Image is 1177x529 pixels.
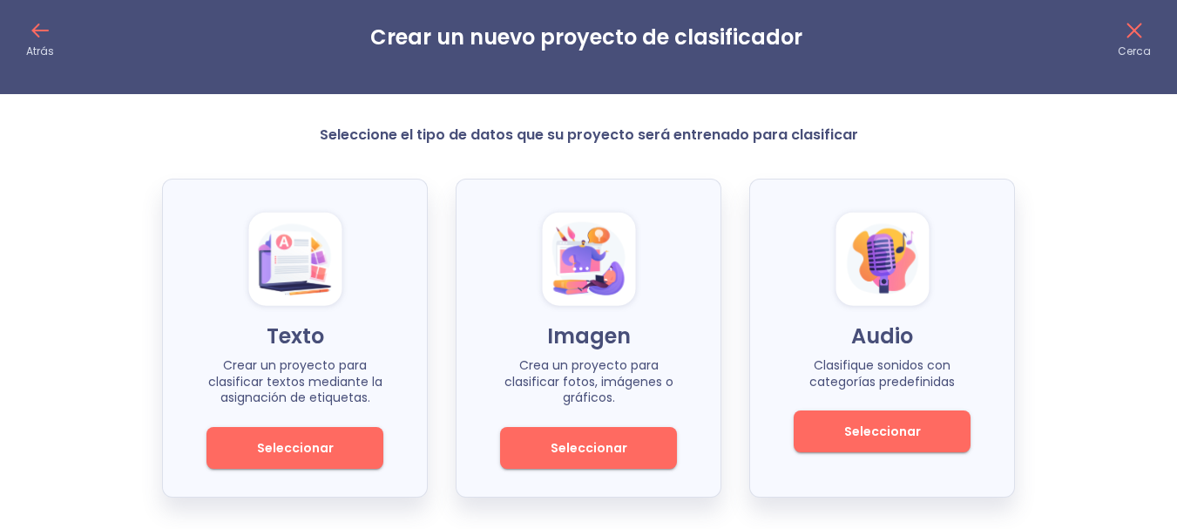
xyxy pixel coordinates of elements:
font: Seleccione el tipo de datos que su proyecto será entrenado para clasificar [320,125,858,145]
font: Seleccionar [551,439,627,457]
font: Atrás [26,44,54,58]
font: Crear un proyecto para clasificar textos mediante la asignación de etiquetas. [208,356,382,406]
font: Clasifique sonidos con categorías predefinidas [809,356,955,390]
button: Seleccionar [500,427,677,469]
button: Seleccionar [206,427,383,469]
font: Crear un nuevo proyecto de clasificador [370,23,802,51]
font: Seleccionar [257,439,334,457]
font: Imagen [547,322,631,350]
font: Audio [851,322,913,350]
font: Seleccionar [844,423,921,440]
font: Cerca [1118,44,1151,58]
button: Seleccionar [794,410,971,452]
font: Crea un proyecto para clasificar fotos, imágenes o gráficos. [504,356,673,406]
font: Texto [267,322,324,350]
